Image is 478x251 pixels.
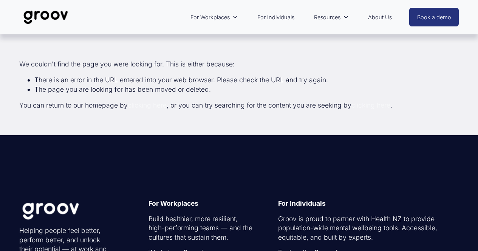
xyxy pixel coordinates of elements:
[149,199,198,207] strong: For Workplaces
[351,101,390,109] a: clicking here
[314,12,340,22] span: Resources
[149,214,255,242] p: Build healthier, more resilient, high-performing teams — and the cultures that sustain them.
[278,214,441,242] p: Groov is proud to partner with Health NZ to provide population-wide mental wellbeing tools. Acces...
[19,101,459,110] p: You can return to our homepage by , or you can try searching for the content you are seeking by .
[19,41,459,69] p: We couldn't find the page you were looking for. This is either because:
[254,9,298,26] a: For Individuals
[128,101,167,109] a: clicking here
[34,75,459,85] li: There is an error in the URL entered into your web browser. Please check the URL and try again.
[34,85,459,94] li: The page you are looking for has been moved or deleted.
[19,5,73,30] img: Groov | Unlock Human Potential at Work and in Life
[278,199,326,207] strong: For Individuals
[187,9,242,26] a: folder dropdown
[310,9,353,26] a: folder dropdown
[409,8,459,26] a: Book a demo
[190,12,230,22] span: For Workplaces
[364,9,396,26] a: About Us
